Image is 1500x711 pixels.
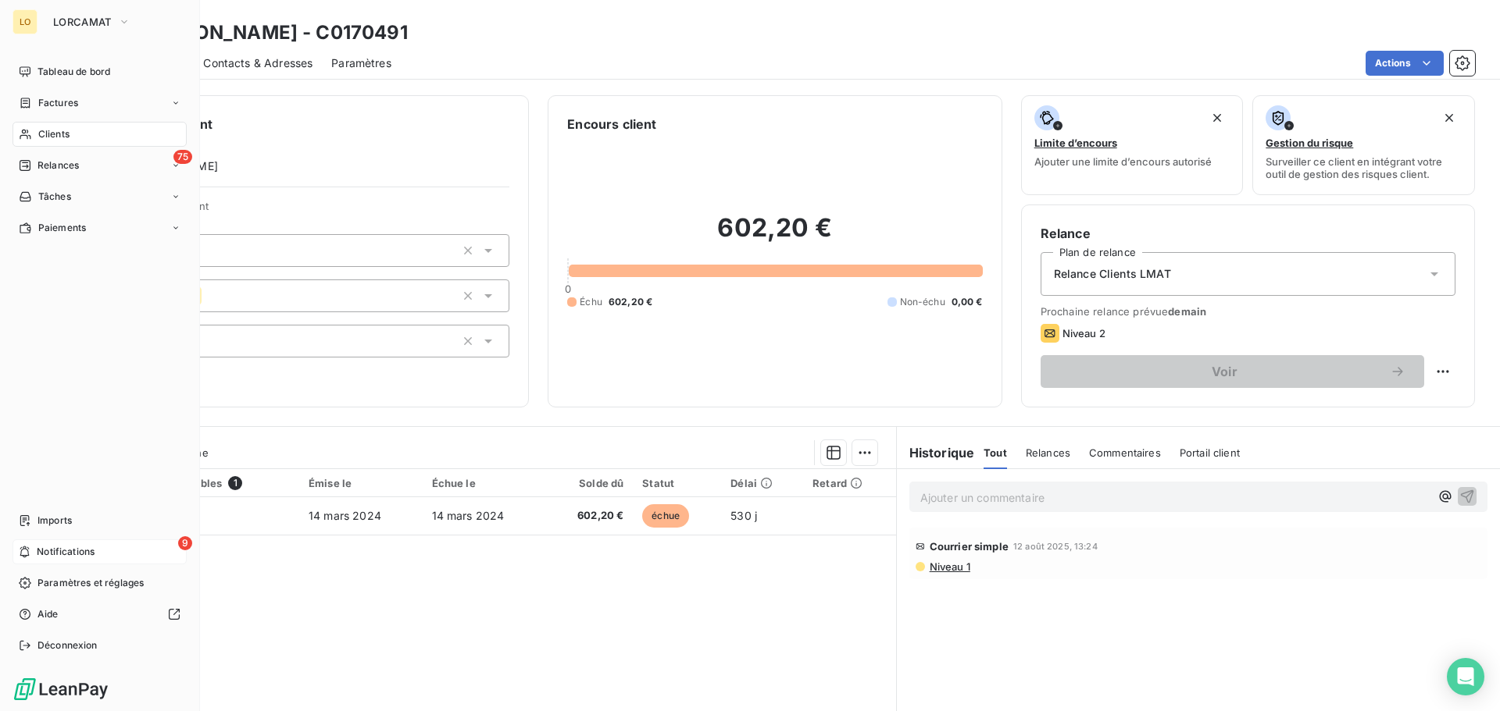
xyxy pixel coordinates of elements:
span: demain [1168,305,1206,318]
span: Échu [580,295,602,309]
button: Gestion du risqueSurveiller ce client en intégrant votre outil de gestion des risques client. [1252,95,1475,195]
a: Tâches [12,184,187,209]
span: Paiements [38,221,86,235]
span: Contacts & Adresses [203,55,312,71]
span: Déconnexion [37,638,98,652]
h6: Encours client [567,115,656,133]
span: 602,20 € [609,295,652,309]
span: Limite d’encours [1034,137,1117,149]
span: Paramètres et réglages [37,576,144,590]
span: 602,20 € [555,508,623,524]
span: Commentaires [1089,446,1161,459]
a: Factures [12,91,187,116]
span: Surveiller ce client en intégrant votre outil de gestion des risques client. [1266,155,1462,180]
span: Paramètres [331,55,391,71]
span: Voir [1059,365,1390,378]
span: LORCAMAT [53,16,112,28]
a: Tableau de bord [12,59,187,84]
span: 0,00 € [952,295,983,309]
span: 14 mars 2024 [309,509,381,522]
span: Niveau 1 [928,560,970,573]
span: Notifications [37,545,95,559]
div: Pièces comptables [125,476,290,490]
button: Voir [1041,355,1424,388]
span: 1 [228,476,242,490]
span: Courrier simple [930,540,1009,553]
span: échue [642,504,689,528]
button: Limite d’encoursAjouter une limite d’encours autorisé [1021,95,1244,195]
h2: 602,20 € [567,212,982,259]
a: Aide [12,602,187,627]
div: Retard [812,477,887,489]
span: Propriétés Client [126,200,509,222]
span: Factures [38,96,78,110]
a: Paiements [12,215,187,240]
a: Paramètres et réglages [12,571,187,595]
div: Statut [642,477,712,489]
span: Portail client [1180,446,1240,459]
span: 530 j [730,509,757,522]
span: Tableau de bord [37,65,110,79]
span: Relances [37,158,79,172]
span: 9 [178,536,192,550]
a: 75Relances [12,153,187,178]
h3: [PERSON_NAME] - C0170491 [137,19,408,47]
span: Non-échu [900,295,945,309]
span: 14 mars 2024 [432,509,505,522]
span: 0 [565,283,571,295]
div: Solde dû [555,477,623,489]
span: Relances [1026,446,1070,459]
span: 75 [173,150,192,164]
div: Open Intercom Messenger [1447,658,1484,695]
span: 12 août 2025, 13:24 [1013,542,1098,551]
div: LO [12,9,37,34]
span: Gestion du risque [1266,137,1353,149]
a: Imports [12,508,187,533]
h6: Historique [897,443,975,462]
a: Clients [12,122,187,147]
span: Niveau 2 [1062,327,1105,340]
button: Actions [1366,51,1444,76]
img: Logo LeanPay [12,677,109,702]
h6: Informations client [95,115,509,133]
span: Ajouter une limite d’encours autorisé [1034,155,1212,168]
span: Imports [37,514,72,528]
h6: Relance [1041,224,1455,243]
span: Prochaine relance prévue [1041,305,1455,318]
span: Relance Clients LMAT [1054,266,1171,282]
span: Aide [37,607,59,621]
div: Délai [730,477,794,489]
span: Tâches [38,190,71,204]
span: Tout [984,446,1007,459]
div: Émise le [309,477,413,489]
span: Clients [38,127,70,141]
div: Échue le [432,477,537,489]
input: Ajouter une valeur [202,289,214,303]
